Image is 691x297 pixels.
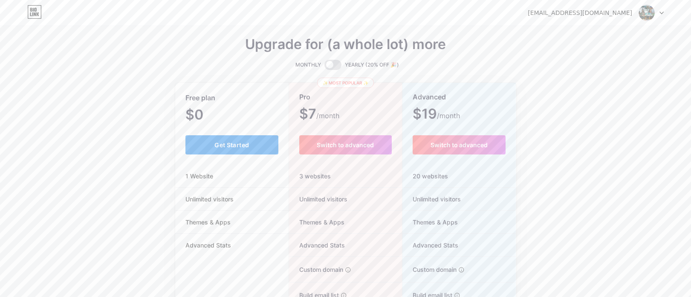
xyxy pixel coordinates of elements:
span: Advanced [413,90,446,105]
div: ✨ Most popular ✨ [317,78,374,88]
div: 20 websites [402,165,516,188]
span: Custom domain [402,265,457,274]
span: $0 [185,110,226,122]
span: Advanced Stats [402,241,458,250]
button: Switch to advanced [299,135,392,154]
span: Advanced Stats [175,241,241,250]
span: YEARLY (20% OFF 🎉) [345,61,399,69]
span: Free plan [185,90,215,105]
span: Advanced Stats [289,241,345,250]
span: $7 [299,109,339,121]
span: Themes & Apps [402,218,458,227]
span: Switch to advanced [317,141,374,148]
span: Get Started [214,141,249,148]
span: Switch to advanced [431,141,488,148]
span: MONTHLY [295,61,321,69]
button: Get Started [185,135,279,154]
span: Unlimited visitors [175,195,244,204]
span: /month [437,111,460,121]
span: 1 Website [175,172,223,181]
div: 3 websites [289,165,402,188]
button: Switch to advanced [413,135,506,154]
span: Custom domain [289,265,343,274]
span: Unlimited visitors [289,195,347,204]
div: [EMAIL_ADDRESS][DOMAIN_NAME] [528,9,632,17]
span: Themes & Apps [175,218,241,227]
span: Upgrade for (a whole lot) more [245,39,446,49]
span: $19 [413,109,460,121]
img: thefunky_boy01 [639,5,655,21]
span: /month [316,111,339,121]
span: Unlimited visitors [402,195,461,204]
span: Pro [299,90,310,105]
span: Themes & Apps [289,218,344,227]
